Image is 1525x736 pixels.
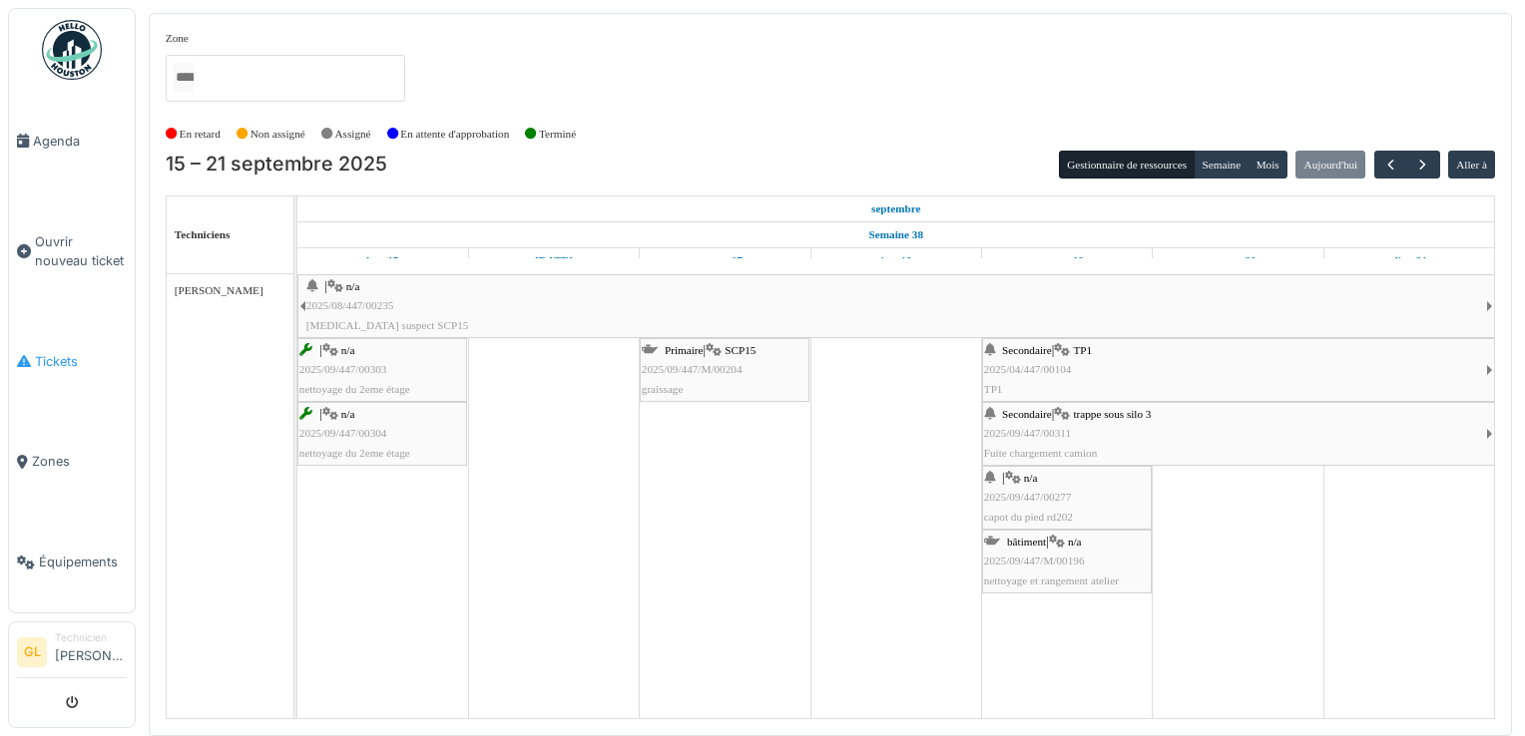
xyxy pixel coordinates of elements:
[299,363,387,375] span: 2025/09/447/00303
[984,469,1150,527] div: |
[1295,151,1365,179] button: Aujourd'hui
[17,630,127,678] a: GL Technicien[PERSON_NAME]
[9,91,135,191] a: Agenda
[306,319,469,331] span: [MEDICAL_DATA] suspect SCP15
[55,630,127,673] li: [PERSON_NAME]
[299,383,410,395] span: nettoyage du 2eme étage
[984,574,1119,586] span: nettoyage et rangement atelier
[530,248,578,273] a: 16 septembre 2025
[251,126,305,143] label: Non assigné
[1007,536,1046,548] span: bâtiment
[35,232,127,270] span: Ouvrir nouveau ticket
[984,533,1150,590] div: |
[642,363,743,375] span: 2025/09/447/M/00204
[306,277,1486,335] div: |
[1002,408,1052,420] span: Secondaire
[17,637,47,667] li: GL
[299,341,465,399] div: |
[642,341,807,399] div: |
[55,630,127,645] div: Technicien
[1073,408,1151,420] span: trappe sous silo 3
[665,344,704,356] span: Primaire
[703,248,748,273] a: 17 septembre 2025
[1059,151,1195,179] button: Gestionnaire de ressources
[346,280,360,292] span: n/a
[875,248,917,273] a: 18 septembre 2025
[725,344,756,356] span: SCP15
[180,126,221,143] label: En retard
[1406,151,1439,180] button: Suivant
[361,248,403,273] a: 15 septembre 2025
[341,344,355,356] span: n/a
[1045,248,1089,273] a: 19 septembre 2025
[9,311,135,412] a: Tickets
[1387,248,1432,273] a: 21 septembre 2025
[299,427,387,439] span: 2025/09/447/00304
[1002,344,1052,356] span: Secondaire
[984,427,1071,439] span: 2025/09/447/00311
[32,452,127,471] span: Zones
[984,511,1073,523] span: capot du pied rd202
[39,552,127,571] span: Équipements
[984,554,1085,566] span: 2025/09/447/M/00196
[299,405,465,463] div: |
[341,408,355,420] span: n/a
[166,30,189,47] label: Zone
[1248,151,1287,179] button: Mois
[9,412,135,513] a: Zones
[984,363,1072,375] span: 2025/04/447/00104
[866,196,926,221] a: 15 septembre 2025
[175,284,263,296] span: [PERSON_NAME]
[175,228,231,240] span: Techniciens
[299,447,410,459] span: nettoyage du 2eme étage
[306,299,394,311] span: 2025/08/447/00235
[1374,151,1407,180] button: Précédent
[33,132,127,151] span: Agenda
[335,126,371,143] label: Assigné
[9,512,135,612] a: Équipements
[984,491,1072,503] span: 2025/09/447/00277
[984,447,1098,459] span: Fuite chargement camion
[984,341,1486,399] div: |
[984,383,1003,395] span: TP1
[1216,248,1262,273] a: 20 septembre 2025
[1073,344,1092,356] span: TP1
[1448,151,1495,179] button: Aller à
[1068,536,1082,548] span: n/a
[400,126,509,143] label: En attente d'approbation
[984,405,1486,463] div: |
[42,20,102,80] img: Badge_color-CXgf-gQk.svg
[864,222,928,247] a: Semaine 38
[174,63,194,92] input: Tous
[1024,472,1038,484] span: n/a
[9,191,135,311] a: Ouvrir nouveau ticket
[642,383,684,395] span: graissage
[539,126,576,143] label: Terminé
[166,153,387,177] h2: 15 – 21 septembre 2025
[1194,151,1249,179] button: Semaine
[35,352,127,371] span: Tickets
